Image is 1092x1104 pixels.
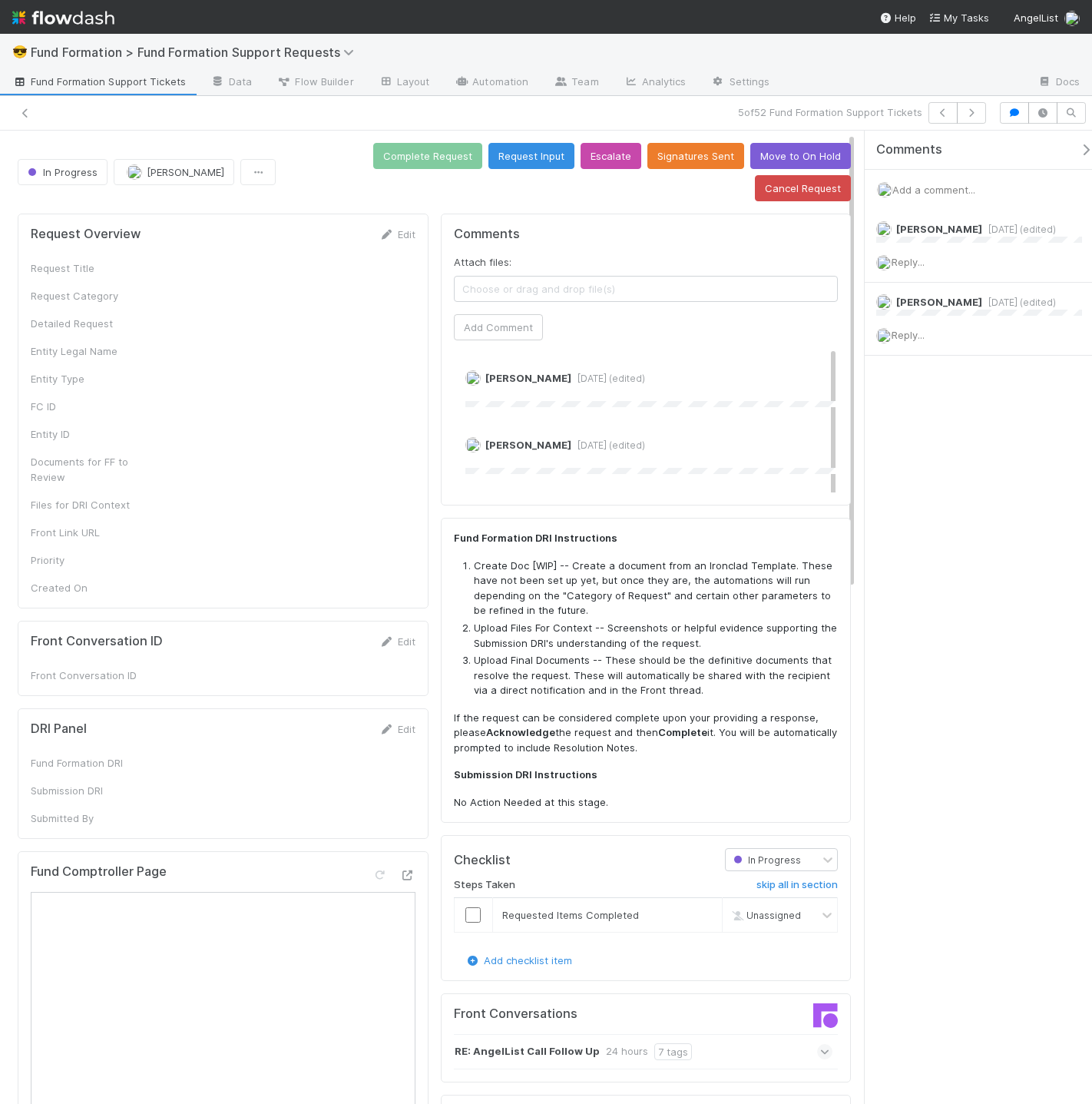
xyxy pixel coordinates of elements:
[31,45,362,60] span: Fund Formation > Fund Formation Support Requests
[647,143,744,169] button: Signatures Sent
[379,723,415,735] a: Edit
[12,74,186,89] span: Fund Formation Support Tickets
[488,143,574,169] button: Request Input
[876,142,942,157] span: Comments
[738,104,922,120] span: 5 of 52 Fund Formation Support Tickets
[474,559,845,618] li: Create Doc [WIP] -- Create a document from an Ironclad Template. These have not been set up yet, ...
[31,343,146,359] div: Entity Legal Name
[876,294,892,310] img: avatar_892eb56c-5b5a-46db-bf0b-2a9023d0e8f8.png
[465,954,572,966] a: Add checklist item
[755,175,851,201] button: Cancel Request
[465,437,481,453] img: avatar_892eb56c-5b5a-46db-bf0b-2a9023d0e8f8.png
[12,45,28,58] span: 😎
[730,854,801,866] span: In Progress
[611,71,699,95] a: Analytics
[571,439,645,451] span: [DATE] (edited)
[12,5,114,31] img: logo-inverted-e16ddd16eac7371096b0.svg
[654,1043,692,1060] div: 7 tags
[892,329,925,341] span: Reply...
[31,525,146,540] div: Front Link URL
[982,297,1056,308] span: [DATE] (edited)
[366,71,442,95] a: Layout
[541,71,611,95] a: Team
[31,552,146,568] div: Priority
[31,668,146,683] div: Front Conversation ID
[465,370,481,386] img: avatar_892eb56c-5b5a-46db-bf0b-2a9023d0e8f8.png
[454,711,845,756] p: If the request can be considered complete upon your providing a response, please the request and ...
[876,328,892,343] img: avatar_892eb56c-5b5a-46db-bf0b-2a9023d0e8f8.png
[876,221,892,237] img: avatar_892eb56c-5b5a-46db-bf0b-2a9023d0e8f8.png
[114,159,234,185] button: [PERSON_NAME]
[699,71,783,95] a: Settings
[31,260,146,276] div: Request Title
[147,166,224,178] span: [PERSON_NAME]
[454,768,597,781] strong: Submission DRI Instructions
[18,159,108,185] button: In Progress
[31,755,146,771] div: Fund Formation DRI
[276,74,353,89] span: Flow Builder
[892,256,925,268] span: Reply...
[31,783,146,798] div: Submission DRI
[454,853,511,868] h5: Checklist
[1014,12,1058,24] span: AngelList
[455,277,838,301] span: Choose or drag and drop file(s)
[31,497,146,512] div: Files for DRI Context
[31,426,146,442] div: Entity ID
[442,71,541,95] a: Automation
[373,143,482,169] button: Complete Request
[606,1043,648,1060] div: 24 hours
[502,909,639,921] span: Requested Items Completed
[756,879,838,897] a: skip all in section
[454,254,511,270] label: Attach files:
[1025,71,1092,95] a: Docs
[896,223,982,235] span: [PERSON_NAME]
[892,184,975,196] span: Add a comment...
[379,635,415,648] a: Edit
[658,726,707,738] strong: Complete
[31,371,146,386] div: Entity Type
[264,71,366,95] a: Flow Builder
[474,621,845,651] li: Upload Files For Context -- Screenshots or helpful evidence supporting the Submission DRI's under...
[31,316,146,331] div: Detailed Request
[1064,11,1080,26] img: avatar_892eb56c-5b5a-46db-bf0b-2a9023d0e8f8.png
[982,224,1056,235] span: [DATE] (edited)
[879,10,916,25] div: Help
[127,164,142,180] img: avatar_892eb56c-5b5a-46db-bf0b-2a9023d0e8f8.png
[31,864,167,880] h5: Fund Comptroller Page
[454,532,617,544] strong: Fund Formation DRI Instructions
[876,255,892,270] img: avatar_892eb56c-5b5a-46db-bf0b-2a9023d0e8f8.png
[485,372,571,384] span: [PERSON_NAME]
[896,296,982,308] span: [PERSON_NAME]
[454,314,543,340] button: Add Comment
[454,1006,634,1022] h5: Front Conversations
[455,1043,600,1060] strong: RE: AngelList Call Follow Up
[474,653,845,698] li: Upload Final Documents -- These should be the definitive documents that resolve the request. Thes...
[31,811,146,826] div: Submitted By
[581,143,641,169] button: Escalate
[877,182,892,197] img: avatar_892eb56c-5b5a-46db-bf0b-2a9023d0e8f8.png
[31,580,146,595] div: Created On
[813,1003,838,1028] img: front-logo-b4b721b83371efbadf0a.svg
[31,634,163,649] h5: Front Conversation ID
[379,228,415,240] a: Edit
[31,288,146,303] div: Request Category
[728,910,801,921] span: Unassigned
[31,399,146,414] div: FC ID
[486,726,555,738] strong: Acknowledge
[750,143,851,169] button: Move to On Hold
[31,227,141,242] h5: Request Overview
[31,454,146,485] div: Documents for FF to Review
[928,12,989,24] span: My Tasks
[454,879,515,891] h6: Steps Taken
[454,227,839,242] h5: Comments
[928,10,989,25] a: My Tasks
[485,439,571,451] span: [PERSON_NAME]
[571,373,645,384] span: [DATE] (edited)
[31,721,87,737] h5: DRI Panel
[198,71,264,95] a: Data
[454,795,845,811] p: No Action Needed at this stage.
[25,166,98,178] span: In Progress
[756,879,838,891] h6: skip all in section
